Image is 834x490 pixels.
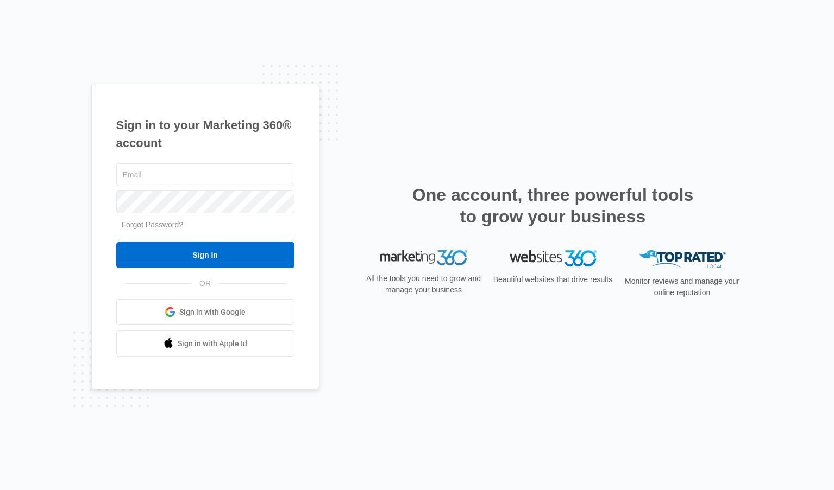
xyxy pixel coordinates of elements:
[116,299,294,325] a: Sign in with Google
[409,184,697,227] h2: One account, three powerful tools to grow your business
[179,307,246,318] span: Sign in with Google
[192,278,218,289] span: OR
[492,274,614,285] p: Beautiful websites that drive results
[116,330,294,357] a: Sign in with Apple Id
[178,338,247,349] span: Sign in with Apple Id
[122,220,184,229] a: Forgot Password?
[116,116,294,152] h1: Sign in to your Marketing 360® account
[116,242,294,268] input: Sign In
[510,250,597,266] img: Websites 360
[380,250,467,265] img: Marketing 360
[363,273,485,296] p: All the tools you need to grow and manage your business
[622,276,743,298] p: Monitor reviews and manage your online reputation
[639,250,726,268] img: Top Rated Local
[116,163,294,186] input: Email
